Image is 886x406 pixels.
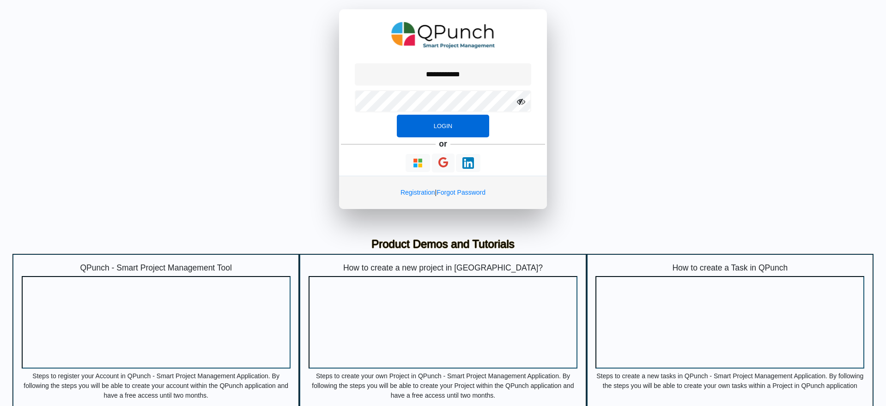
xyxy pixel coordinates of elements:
button: Continue With Google [432,154,455,172]
button: Login [397,115,489,138]
img: Loading... [412,157,424,169]
button: Continue With Microsoft Azure [406,154,430,172]
div: | [339,176,547,209]
span: Login [434,123,452,129]
h5: or [437,137,449,150]
p: Steps to create a new tasks in QPunch - Smart Project Management Application. By following the st... [595,371,864,399]
a: Registration [401,189,435,196]
p: Steps to create your own Project in QPunch - Smart Project Management Application. By following t... [309,371,577,399]
button: Continue With LinkedIn [456,154,480,172]
img: QPunch [391,18,495,52]
h5: QPunch - Smart Project Management Tool [22,263,291,273]
h5: How to create a Task in QPunch [595,263,864,273]
p: Steps to register your Account in QPunch - Smart Project Management Application. By following the... [22,371,291,399]
h5: How to create a new project in [GEOGRAPHIC_DATA]? [309,263,577,273]
a: Forgot Password [437,189,485,196]
h3: Product Demos and Tutorials [19,238,867,251]
img: Loading... [462,157,474,169]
